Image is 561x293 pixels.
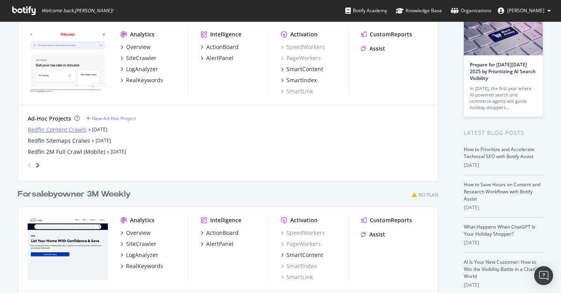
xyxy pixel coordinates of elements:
[464,282,543,289] div: [DATE]
[470,61,536,81] a: Prepare for [DATE][DATE] 2025 by Prioritizing AI Search Visibility
[491,4,557,17] button: [PERSON_NAME]
[126,240,156,248] div: SiteCrawler
[201,54,233,62] a: AlertPanel
[28,115,71,123] div: Ad-Hoc Projects
[464,259,543,280] a: AI Is Your New Customer: How to Win the Visibility Battle in a ChatGPT World
[361,231,385,238] a: Assist
[281,76,317,84] a: SmartIndex
[126,65,158,73] div: LogAnalyzer
[281,65,323,73] a: SmartContent
[86,115,136,122] a: New Ad-Hoc Project
[120,76,163,84] a: RealKeywords
[210,30,241,38] div: Intelligence
[361,216,412,224] a: CustomReports
[126,262,163,270] div: RealKeywords
[464,181,540,202] a: How to Save Hours on Content and Research Workflows with Botify Assist
[126,54,156,62] div: SiteCrawler
[418,191,439,198] div: No Plan
[41,8,113,14] span: Welcome back, [PERSON_NAME] !
[286,65,323,73] div: SmartContent
[206,240,233,248] div: AlertPanel
[281,54,321,62] a: PageWorkers
[370,30,412,38] div: CustomReports
[24,159,35,172] div: angle-left
[534,266,553,285] div: Open Intercom Messenger
[28,148,105,156] a: Redfin 2M Full Crawl (Mobile)
[92,126,107,133] a: [DATE]
[120,229,151,237] a: Overview
[201,43,239,51] a: ActionBoard
[126,76,163,84] div: RealKeywords
[286,251,323,259] div: SmartContent
[464,204,543,211] div: [DATE]
[281,251,323,259] a: SmartContent
[111,148,126,155] a: [DATE]
[369,45,385,53] div: Assist
[120,262,163,270] a: RealKeywords
[464,146,535,160] a: How to Prioritize and Accelerate Technical SEO with Botify Assist
[28,30,108,95] img: www.rocket.com
[281,273,313,281] a: SmartLink
[201,229,239,237] a: ActionBoard
[126,229,151,237] div: Overview
[281,87,313,95] a: SmartLink
[120,43,151,51] a: Overview
[464,223,535,237] a: What Happens When ChatGPT Is Your Holiday Shopper?
[126,43,151,51] div: Overview
[206,43,239,51] div: ActionBoard
[120,65,158,73] a: LogAnalyzer
[345,7,387,15] div: Botify Academy
[286,76,317,84] div: SmartIndex
[464,129,543,137] div: Latest Blog Posts
[507,7,544,14] span: Vlajko Knezic
[126,251,158,259] div: LogAnalyzer
[201,240,233,248] a: AlertPanel
[35,161,40,169] div: angle-right
[281,240,321,248] a: PageWorkers
[290,216,318,224] div: Activation
[396,7,442,15] div: Knowledge Base
[361,45,385,53] a: Assist
[281,43,325,51] a: SpeedWorkers
[206,229,239,237] div: ActionBoard
[370,216,412,224] div: CustomReports
[130,216,154,224] div: Analytics
[92,115,136,122] div: New Ad-Hoc Project
[130,30,154,38] div: Analytics
[451,7,491,15] div: Organizations
[464,239,543,246] div: [DATE]
[120,54,156,62] a: SiteCrawler
[120,251,158,259] a: LogAnalyzer
[206,54,233,62] div: AlertPanel
[28,126,87,134] a: Redfin Content Crawls
[464,14,543,55] img: Prepare for Black Friday 2025 by Prioritizing AI Search Visibility
[120,240,156,248] a: SiteCrawler
[369,231,385,238] div: Assist
[18,189,134,200] a: Forsalebyowner 3M Weekly
[96,137,111,144] a: [DATE]
[28,216,108,280] img: forsalebyowner.com
[290,30,318,38] div: Activation
[464,162,543,169] div: [DATE]
[470,85,537,111] div: In [DATE], the first year where AI-powered search and commerce agents will guide holiday shoppers…
[210,216,241,224] div: Intelligence
[361,30,412,38] a: CustomReports
[18,189,131,200] div: Forsalebyowner 3M Weekly
[281,229,325,237] a: SpeedWorkers
[281,262,317,270] a: SmartIndex
[28,137,90,145] a: Redfin Sitemaps Cralws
